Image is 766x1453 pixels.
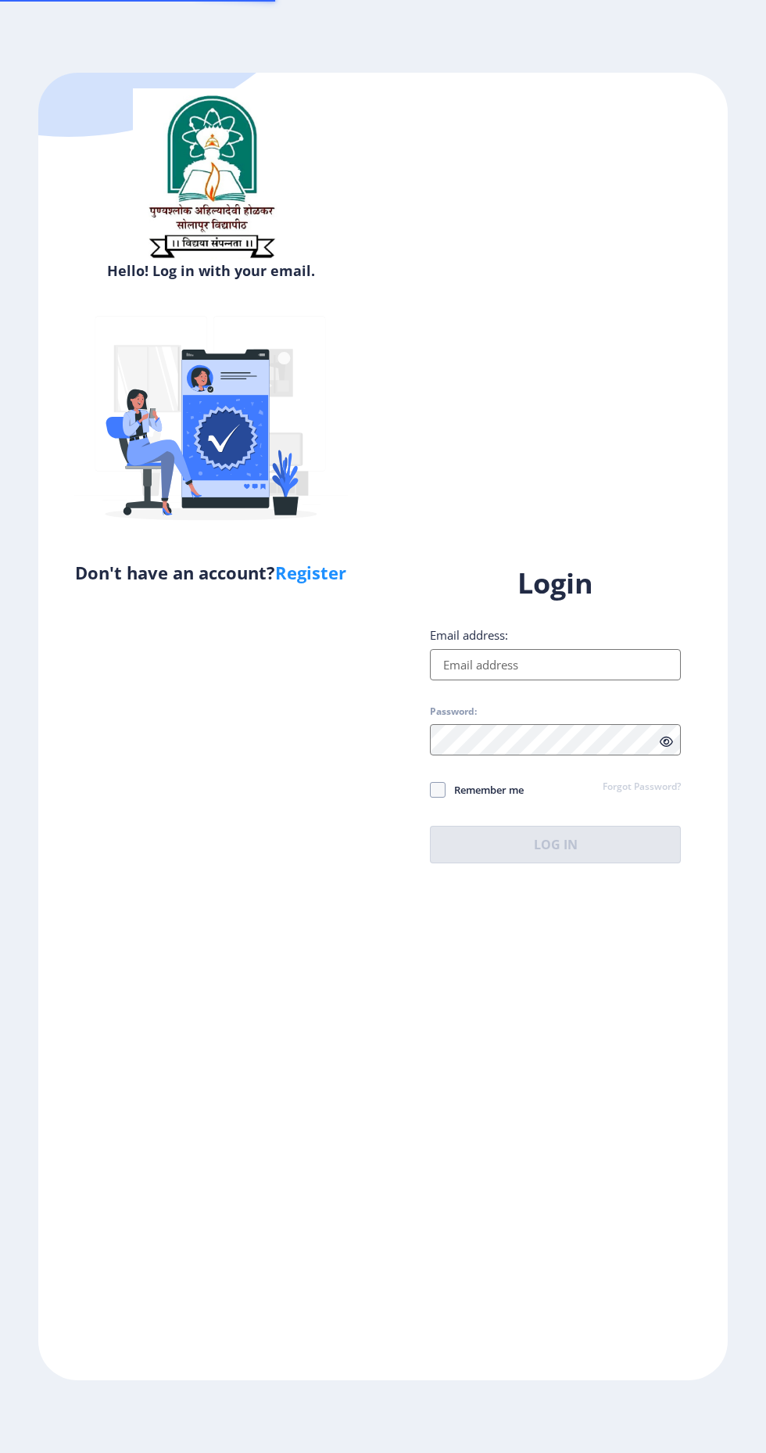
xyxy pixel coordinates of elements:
[430,627,508,643] label: Email address:
[430,565,681,602] h1: Login
[430,649,681,680] input: Email address
[430,705,477,718] label: Password:
[74,286,348,560] img: Verified-rafiki.svg
[603,780,681,795] a: Forgot Password?
[430,826,681,863] button: Log In
[50,261,371,280] h6: Hello! Log in with your email.
[133,88,289,265] img: sulogo.png
[446,780,524,799] span: Remember me
[50,560,371,585] h5: Don't have an account?
[275,561,346,584] a: Register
